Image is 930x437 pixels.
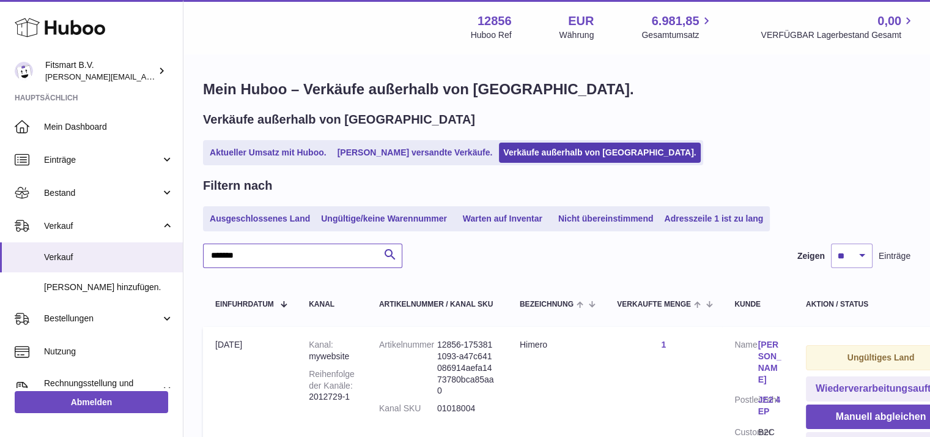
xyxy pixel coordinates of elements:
label: Zeigen [797,250,825,262]
span: Bezeichnung [520,301,574,308]
a: Ungültige/keine Warennummer [317,209,451,229]
a: 1 [661,340,666,349]
span: Rechnungsstellung und Zahlungen [44,378,161,401]
a: Verkäufe außerhalb von [GEOGRAPHIC_DATA]. [499,143,700,163]
span: Bestellungen [44,313,161,324]
strong: EUR [568,13,594,29]
div: Himero [520,339,592,351]
strong: Reihenfolge der Kanäle [309,369,355,390]
span: Verkauf [44,220,161,232]
dt: Name [734,339,758,389]
span: Gesamtumsatz [641,29,713,41]
img: jonathan@leaderoo.com [15,62,33,80]
a: Ausgeschlossenes Land [205,209,314,229]
a: Abmelden [15,391,168,413]
a: [PERSON_NAME] [758,339,781,386]
a: Warten auf Inventar [454,209,552,229]
div: Währung [559,29,594,41]
span: Verkauf [44,252,174,263]
dd: 12856-1753811093-a47c641086914aefa1473780bca85aa0 [437,339,495,397]
strong: Ungültiges Land [847,353,915,362]
div: Kunde [734,301,781,308]
dd: 01018004 [437,403,495,414]
span: Mein Dashboard [44,121,174,133]
h1: Mein Huboo – Verkäufe außerhalb von [GEOGRAPHIC_DATA]. [203,80,910,99]
h2: Verkäufe außerhalb von [GEOGRAPHIC_DATA] [203,111,475,128]
strong: Kanal [309,340,333,349]
span: Einträge [44,154,161,166]
dt: Postleitzahl [734,394,758,420]
div: Kanal [309,301,355,308]
span: [PERSON_NAME] hinzufügen. [44,282,174,293]
span: Einträge [879,250,910,262]
a: Aktueller Umsatz mit Huboo. [205,143,331,163]
span: Einfuhrdatum [215,301,274,308]
div: Huboo Ref [471,29,512,41]
dt: Artikelnummer [379,339,437,397]
strong: 12856 [478,13,512,29]
span: 6.981,85 [652,13,699,29]
a: [PERSON_NAME] versandte Verkäufe. [333,143,497,163]
a: JE2 4EP [758,394,781,417]
a: Adresszeile 1 ist zu lang [660,209,767,229]
dt: Kanal SKU [379,403,437,414]
div: 2012729-1 [309,368,355,403]
h2: Filtern nach [203,177,272,194]
div: Artikelnummer / Kanal SKU [379,301,495,308]
span: [PERSON_NAME][EMAIL_ADDRESS][DOMAIN_NAME] [45,72,245,81]
div: mywebsite [309,339,355,362]
a: 0,00 VERFÜGBAR Lagerbestand Gesamt [761,13,915,41]
span: 0,00 [877,13,901,29]
span: Nutzung [44,346,174,357]
div: Fitsmart B.V. [45,59,155,83]
a: 6.981,85 Gesamtumsatz [641,13,713,41]
a: Nicht übereinstimmend [554,209,658,229]
span: VERFÜGBAR Lagerbestand Gesamt [761,29,915,41]
span: Bestand [44,187,161,199]
span: Verkaufte Menge [617,301,691,308]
